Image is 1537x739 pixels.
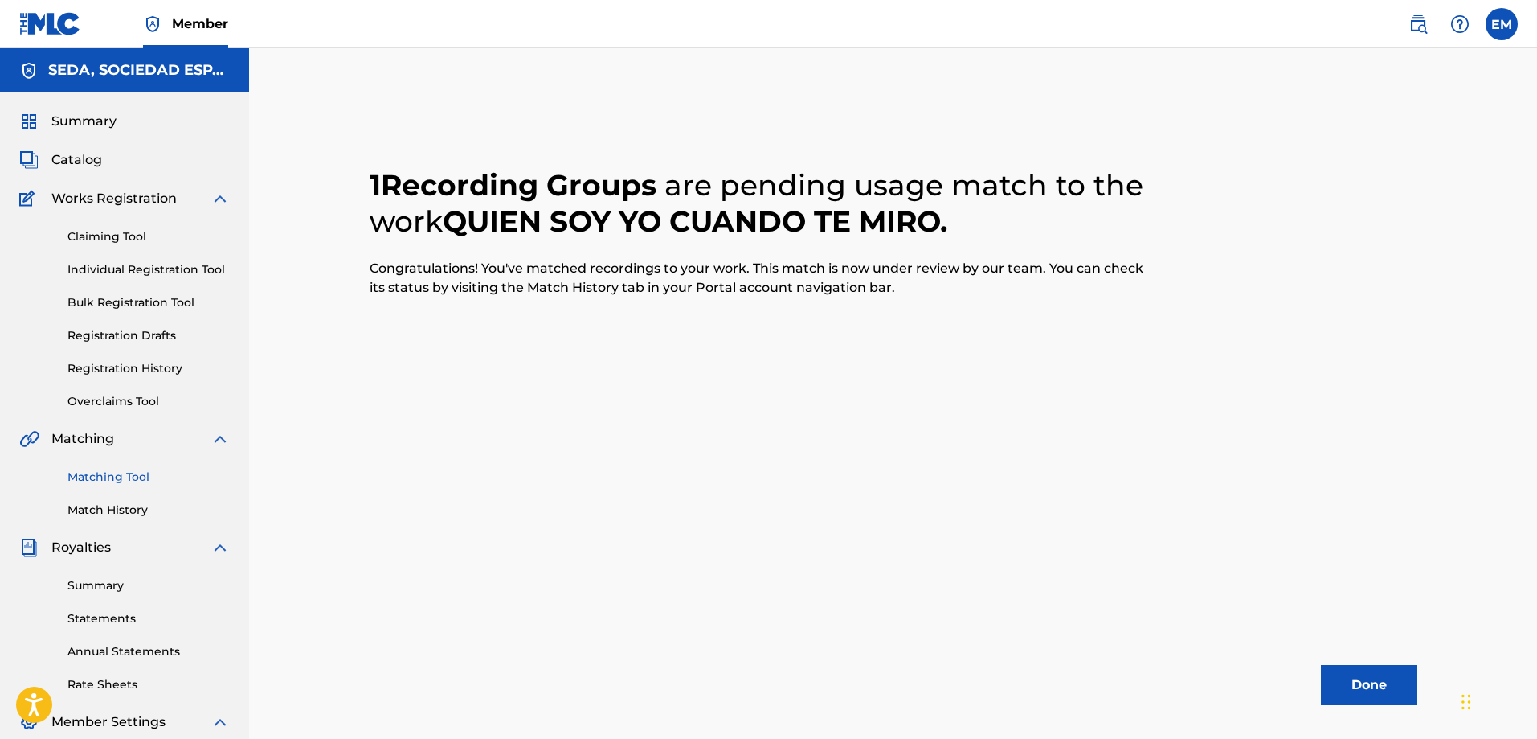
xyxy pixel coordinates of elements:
[19,61,39,80] img: Accounts
[1457,662,1537,739] iframe: Chat Widget
[19,429,39,449] img: Matching
[48,61,230,80] h5: SEDA, SOCIEDAD ESPAÑOLA DE DERECHOS DE AUTOR (SEDA)
[67,610,230,627] a: Statements
[67,261,230,278] a: Individual Registration Tool
[67,469,230,486] a: Matching Tool
[1402,8,1434,40] a: Public Search
[67,327,230,344] a: Registration Drafts
[1486,8,1518,40] div: User Menu
[67,577,230,594] a: Summary
[19,150,39,170] img: Catalog
[67,393,230,410] a: Overclaims Tool
[51,189,177,208] span: Works Registration
[19,12,81,35] img: MLC Logo
[19,112,39,131] img: Summary
[19,150,102,170] a: CatalogCatalog
[370,167,1155,240] h2: 1 Recording Groups QUIEN SOY YO CUANDO TE MIRO .
[211,538,230,557] img: expand
[51,112,117,131] span: Summary
[51,712,166,732] span: Member Settings
[143,14,162,34] img: Top Rightsholder
[51,538,111,557] span: Royalties
[1457,662,1537,739] div: Widget de chat
[51,150,102,170] span: Catalog
[67,228,230,245] a: Claiming Tool
[1444,8,1476,40] div: Help
[370,259,1155,298] p: Congratulations! You've matched recordings to your work. This match is now under review by our te...
[1461,678,1471,726] div: Arrastrar
[1408,14,1428,34] img: search
[67,294,230,311] a: Bulk Registration Tool
[1492,487,1537,617] iframe: Resource Center
[67,676,230,693] a: Rate Sheets
[1321,665,1417,705] button: Done
[211,712,230,732] img: expand
[19,189,40,208] img: Works Registration
[19,538,39,557] img: Royalties
[67,360,230,377] a: Registration History
[370,167,1143,239] span: are pending usage match to the work
[172,14,228,33] span: Member
[211,189,230,208] img: expand
[211,429,230,449] img: expand
[67,502,230,519] a: Match History
[19,712,39,732] img: Member Settings
[51,429,114,449] span: Matching
[67,643,230,660] a: Annual Statements
[19,112,117,131] a: SummarySummary
[1450,14,1470,34] img: help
